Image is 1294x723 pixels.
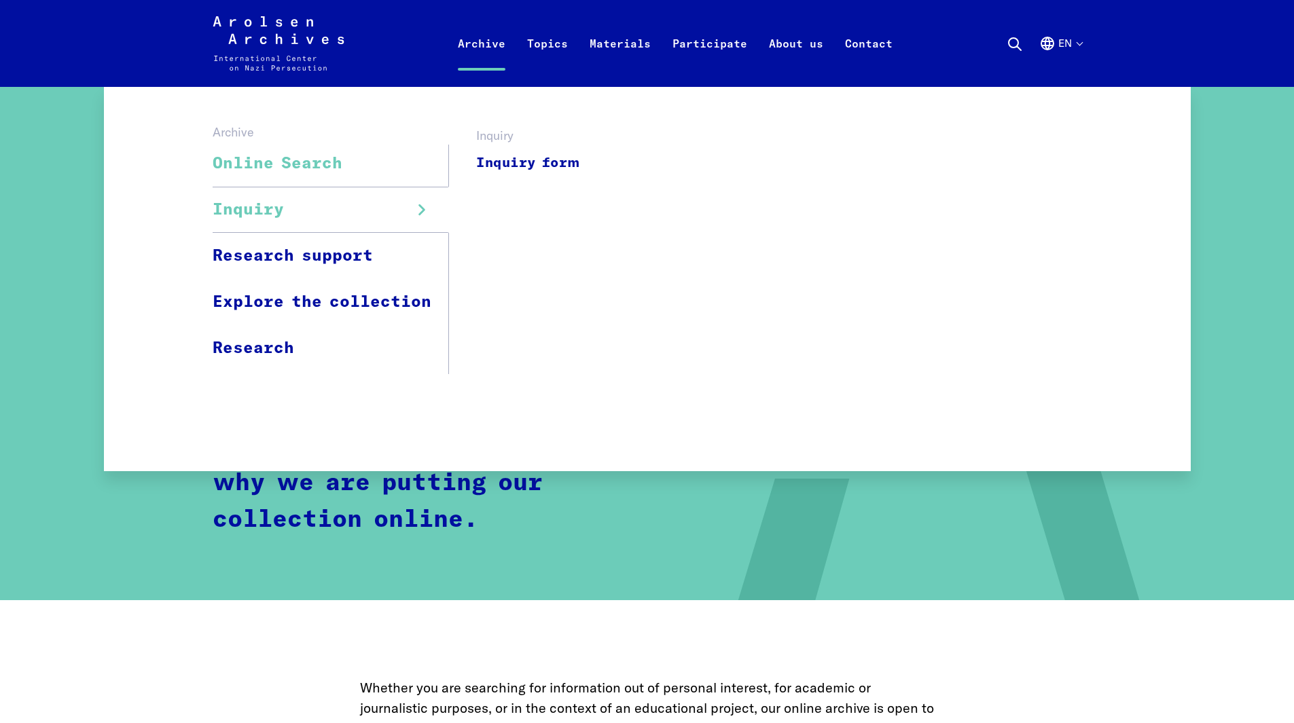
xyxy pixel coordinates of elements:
[1039,35,1082,84] button: English, language selection
[449,145,600,374] ul: Inquiry
[213,141,449,371] ul: Archive
[213,279,449,325] a: Explore the collection
[447,16,903,71] nav: Primary
[213,198,284,222] span: Inquiry
[662,33,758,87] a: Participate
[447,33,516,87] a: Archive
[476,148,580,179] a: Inquiry form
[213,187,449,233] a: Inquiry
[834,33,903,87] a: Contact
[516,33,579,87] a: Topics
[579,33,662,87] a: Materials
[213,233,449,279] a: Research support
[758,33,834,87] a: About us
[213,141,449,187] a: Online Search
[213,325,449,371] a: Research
